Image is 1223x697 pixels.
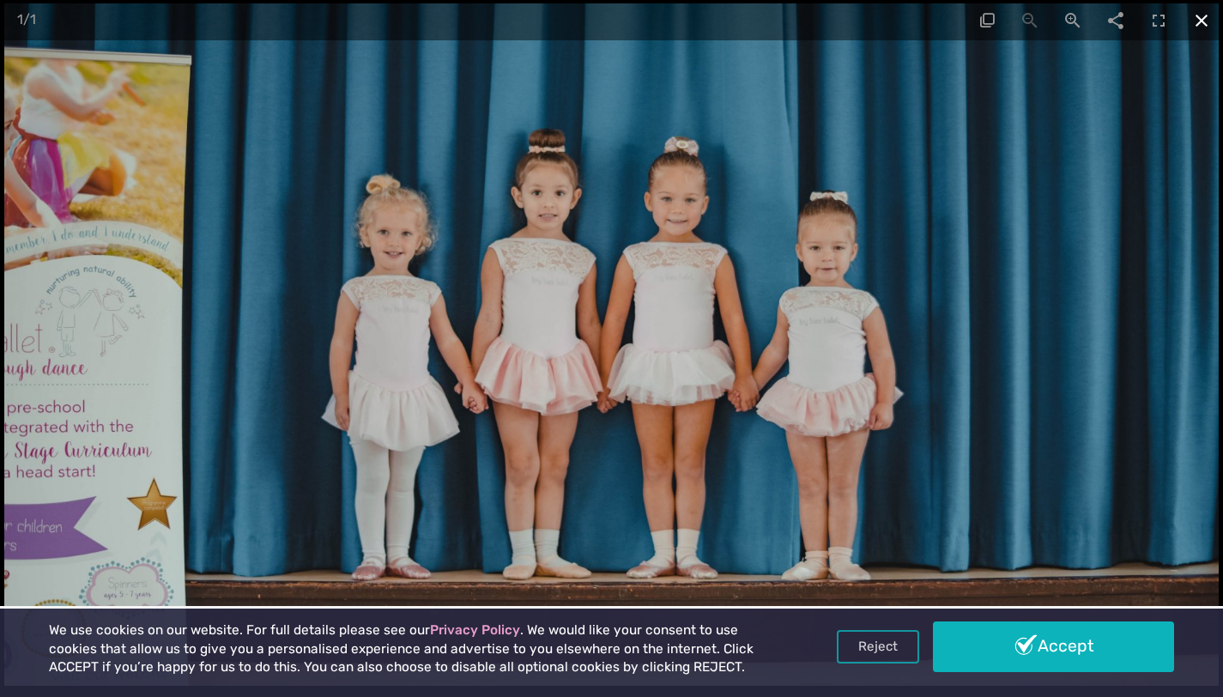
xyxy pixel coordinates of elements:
a: Privacy Policy [430,622,520,638]
a: Accept [933,621,1174,671]
p: We use cookies on our website. For full details please see our . We would like your consent to us... [49,621,780,677]
span: 1 [30,11,36,27]
span: 1 [17,11,23,27]
img: ps_pose_01.jpg [4,3,1219,686]
a: Reject [837,630,919,663]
